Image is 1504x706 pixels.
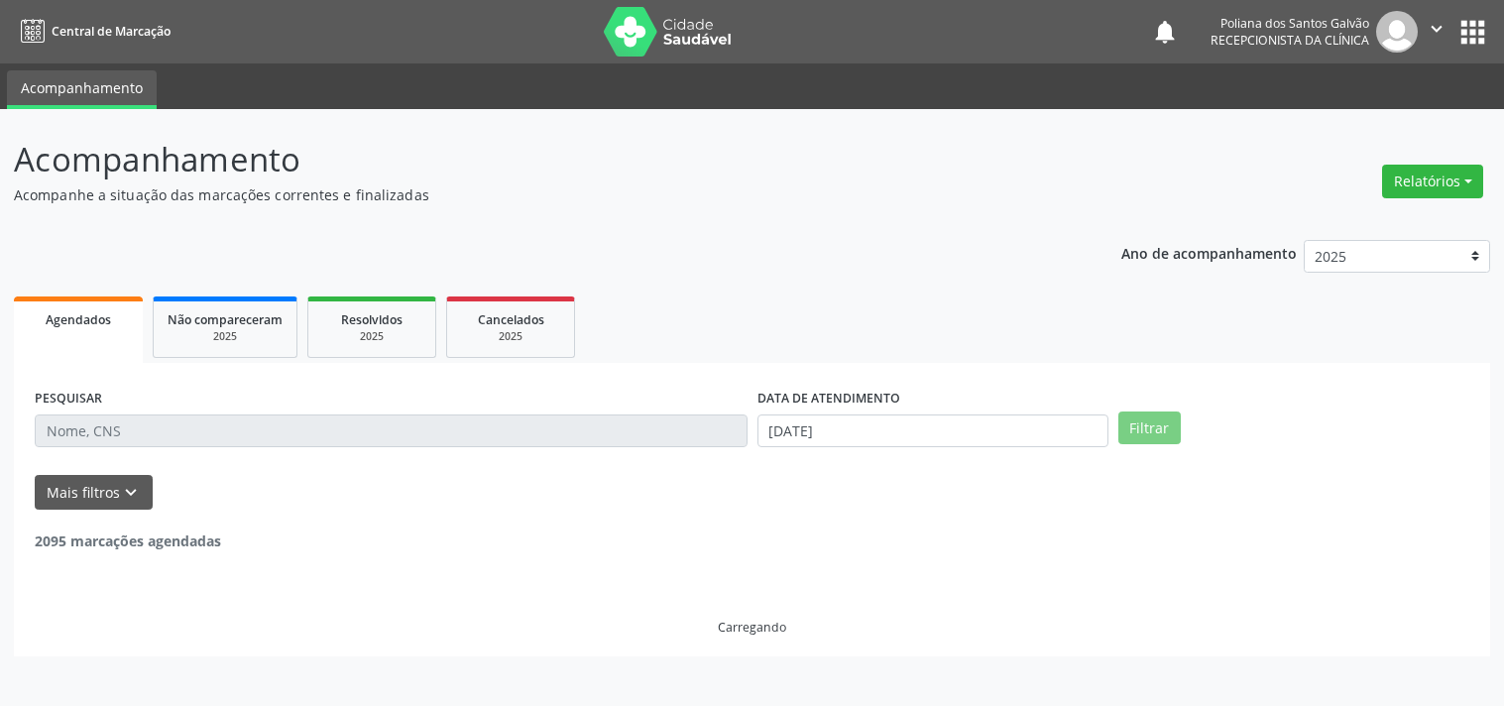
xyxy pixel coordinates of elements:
span: Cancelados [478,311,544,328]
div: 2025 [168,329,283,344]
input: Nome, CNS [35,414,748,448]
button: Filtrar [1118,412,1181,445]
div: Carregando [718,619,786,636]
i:  [1426,18,1447,40]
p: Acompanhe a situação das marcações correntes e finalizadas [14,184,1047,205]
p: Ano de acompanhamento [1121,240,1297,265]
div: Poliana dos Santos Galvão [1211,15,1369,32]
input: Selecione um intervalo [757,414,1108,448]
div: 2025 [322,329,421,344]
a: Acompanhamento [7,70,157,109]
button: Mais filtroskeyboard_arrow_down [35,475,153,510]
span: Resolvidos [341,311,403,328]
span: Agendados [46,311,111,328]
span: Não compareceram [168,311,283,328]
strong: 2095 marcações agendadas [35,531,221,550]
button: notifications [1151,18,1179,46]
img: img [1376,11,1418,53]
span: Recepcionista da clínica [1211,32,1369,49]
span: Central de Marcação [52,23,171,40]
label: DATA DE ATENDIMENTO [757,384,900,414]
a: Central de Marcação [14,15,171,48]
button:  [1418,11,1455,53]
button: Relatórios [1382,165,1483,198]
label: PESQUISAR [35,384,102,414]
p: Acompanhamento [14,135,1047,184]
button: apps [1455,15,1490,50]
div: 2025 [461,329,560,344]
i: keyboard_arrow_down [120,482,142,504]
